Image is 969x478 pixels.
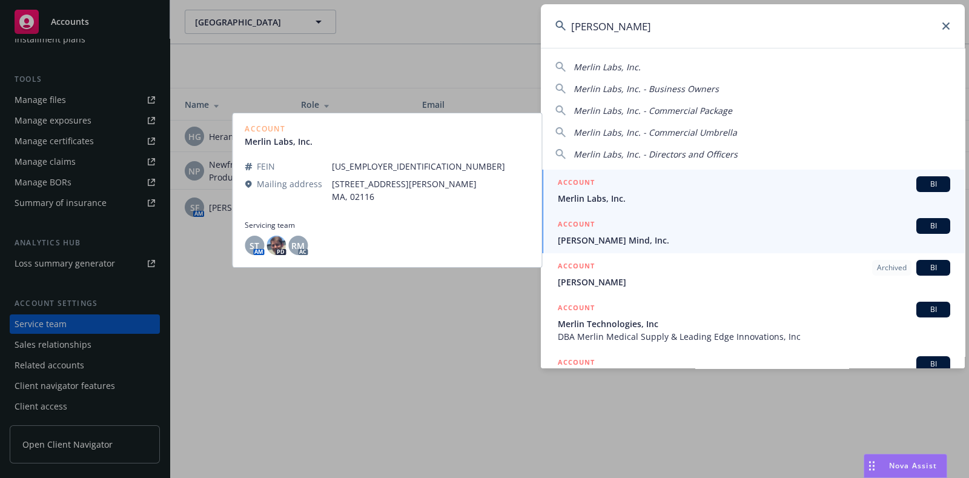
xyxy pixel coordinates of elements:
[558,356,595,371] h5: ACCOUNT
[864,454,879,477] div: Drag to move
[541,295,965,350] a: ACCOUNTBIMerlin Technologies, IncDBA Merlin Medical Supply & Leading Edge Innovations, Inc
[574,148,738,160] span: Merlin Labs, Inc. - Directors and Officers
[558,234,950,247] span: [PERSON_NAME] Mind, Inc.
[558,260,595,274] h5: ACCOUNT
[541,170,965,211] a: ACCOUNTBIMerlin Labs, Inc.
[558,276,950,288] span: [PERSON_NAME]
[921,221,945,231] span: BI
[541,253,965,295] a: ACCOUNTArchivedBI[PERSON_NAME]
[558,302,595,316] h5: ACCOUNT
[921,179,945,190] span: BI
[921,359,945,370] span: BI
[921,262,945,273] span: BI
[574,105,732,116] span: Merlin Labs, Inc. - Commercial Package
[889,460,937,471] span: Nova Assist
[558,192,950,205] span: Merlin Labs, Inc.
[921,304,945,315] span: BI
[574,127,737,138] span: Merlin Labs, Inc. - Commercial Umbrella
[541,4,965,48] input: Search...
[558,330,950,343] span: DBA Merlin Medical Supply & Leading Edge Innovations, Inc
[541,211,965,253] a: ACCOUNTBI[PERSON_NAME] Mind, Inc.
[574,61,641,73] span: Merlin Labs, Inc.
[864,454,947,478] button: Nova Assist
[877,262,907,273] span: Archived
[558,218,595,233] h5: ACCOUNT
[541,350,965,391] a: ACCOUNTBI
[574,83,719,95] span: Merlin Labs, Inc. - Business Owners
[558,317,950,330] span: Merlin Technologies, Inc
[558,176,595,191] h5: ACCOUNT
